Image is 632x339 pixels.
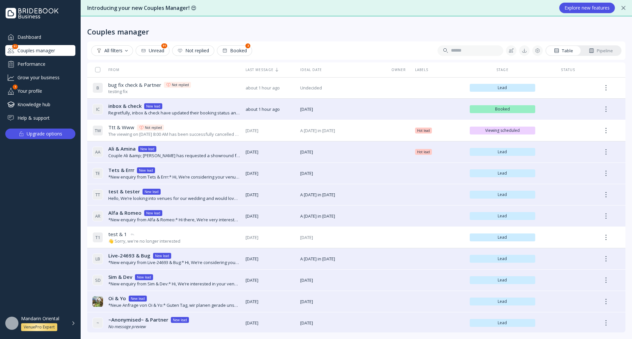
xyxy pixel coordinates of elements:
[5,129,75,139] button: Upgrade options
[139,168,153,173] div: New lead
[108,88,191,95] div: testing fix
[300,128,382,134] span: A [DATE] in [DATE]
[177,48,209,53] div: Not replied
[108,252,150,259] span: Live-24693 & Bug
[108,174,240,180] div: *New enquiry from Tets & Errr:* Hi, We’re considering your venue for our wedding and would love t...
[146,104,160,109] div: New lead
[472,192,533,197] span: Lead
[92,189,103,200] div: T T
[136,45,170,56] button: Unread
[131,296,145,301] div: New lead
[246,85,295,91] span: about 1 hour ago
[540,67,595,72] div: Status
[108,274,132,280] span: Sim & Dev
[246,128,295,134] span: [DATE]
[472,213,533,219] span: Lead
[246,192,295,198] span: [DATE]
[108,103,142,109] span: inbox & check
[108,209,142,216] span: Alfa & Romeo
[589,48,613,54] div: Pipeline
[472,149,533,155] span: Lead
[108,259,240,266] div: *New enquiry from Live-24693 & Bug:* Hi, We’re considering your venue for our wedding and would l...
[472,299,533,304] span: Lead
[92,83,103,93] div: B
[108,302,240,308] div: *Neue Anfrage von Oi & Yo:* Guten Tag, wir planen gerade unsere Hochzeit und sind sehr an Ihrer L...
[92,125,103,136] div: T W
[472,320,533,326] span: Lead
[108,153,240,159] div: Couple Ali &amp; [PERSON_NAME] has requested a showround for [DATE] 07:00.
[108,238,180,244] div: 👋 Sorry, we're no longer interested
[5,85,75,96] a: Your profile1
[87,4,553,12] div: Introducing your new Couples Manager! 😍
[472,256,533,261] span: Lead
[108,124,134,131] span: Ttt & Www
[92,147,103,157] div: A A
[246,234,295,241] span: [DATE]
[472,128,533,133] span: Viewing scheduled
[246,170,295,177] span: [DATE]
[559,3,615,13] button: Explore new features
[108,217,240,223] div: *New enquiry from Alfa & Romeo:* Hi there, We’re very interested in your venue for our special da...
[300,213,382,219] span: A [DATE] in [DATE]
[300,106,382,112] span: [DATE]
[472,278,533,283] span: Lead
[172,82,189,87] div: Not replied
[161,43,167,48] div: 91
[472,171,533,176] span: Lead
[92,275,103,285] div: S D
[87,27,149,36] div: Couples manager
[246,106,295,112] span: about 1 hour ago
[388,67,410,72] div: Owner
[5,72,75,83] div: Grow your business
[108,110,240,116] div: Regretfully, inbox & check have updated their booking status and are no longer showing you as the...
[108,231,127,238] span: test & 1
[5,99,75,110] a: Knowledge hub
[5,45,75,56] a: Couples manager91
[141,48,164,53] div: Unread
[108,195,240,202] div: Hello, We’re looking into venues for our wedding and would love to know more about yours. Could y...
[140,146,154,152] div: New lead
[417,149,430,155] span: Hot lead
[300,277,382,283] span: [DATE]
[300,299,382,305] span: [DATE]
[565,5,610,11] div: Explore new features
[92,318,103,328] div: ~
[417,128,430,133] span: Hot lead
[108,188,140,195] span: test & tester
[472,85,533,90] span: Lead
[5,317,18,330] img: dpr=1,fit=cover,g=face,w=48,h=48
[415,67,464,72] div: Labels
[12,44,18,49] div: 91
[5,112,75,123] a: Help & support
[172,45,214,56] button: Not replied
[300,234,382,241] span: [DATE]
[300,67,382,72] div: Ideal date
[21,316,59,322] div: Mandarin Oriental
[146,210,160,216] div: New lead
[217,45,252,56] button: Booked
[108,131,240,137] div: The viewing on [DATE] 8:00 AM has been successfully cancelled by Ttt.
[5,85,75,96] div: Your profile
[5,59,75,69] a: Performance
[472,235,533,240] span: Lead
[92,67,119,72] div: From
[173,317,187,323] div: New lead
[300,256,382,262] span: A [DATE] in [DATE]
[300,170,382,177] span: [DATE]
[108,295,126,302] span: Oi & Yo
[108,145,136,152] span: Ali & Amina
[222,48,247,53] div: Booked
[96,48,128,53] div: All filters
[108,167,134,174] span: Tets & Errr
[554,48,573,54] div: Table
[92,296,103,307] img: dpr=1,fit=cover,g=face,w=32,h=32
[5,32,75,42] a: Dashboard
[92,104,103,114] div: I C
[92,254,103,264] div: L B
[27,129,62,138] div: Upgrade options
[24,325,55,330] div: VenuePro Expert
[300,320,382,326] span: [DATE]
